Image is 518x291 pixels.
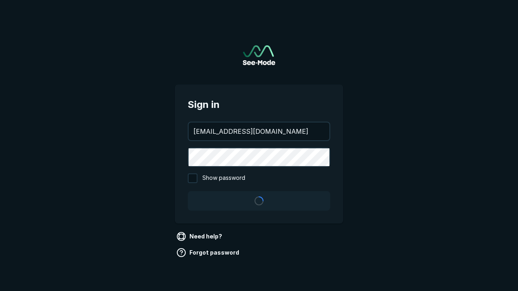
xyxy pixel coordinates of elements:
img: See-Mode Logo [243,45,275,65]
a: Forgot password [175,246,242,259]
input: your@email.com [189,122,329,140]
span: Sign in [188,97,330,112]
span: Show password [202,173,245,183]
a: Need help? [175,230,225,243]
a: Go to sign in [243,45,275,65]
